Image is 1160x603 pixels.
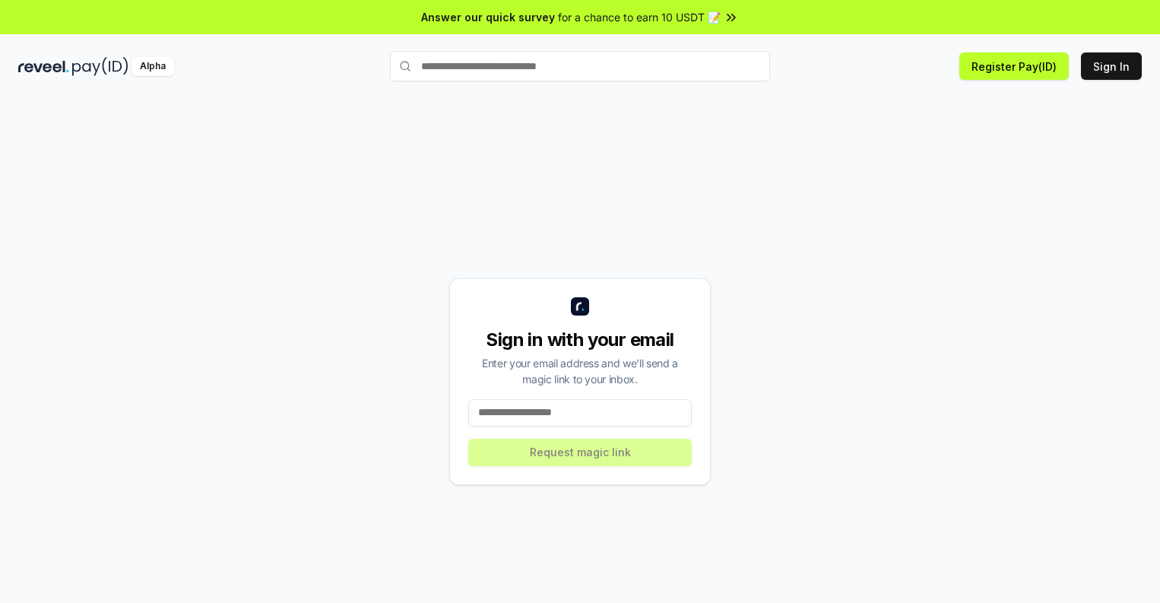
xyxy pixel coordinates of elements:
div: Alpha [132,57,174,76]
img: logo_small [571,297,589,316]
div: Sign in with your email [468,328,692,352]
button: Register Pay(ID) [959,52,1069,80]
button: Sign In [1081,52,1142,80]
div: Enter your email address and we’ll send a magic link to your inbox. [468,355,692,387]
span: Answer our quick survey [421,9,555,25]
img: reveel_dark [18,57,69,76]
span: for a chance to earn 10 USDT 📝 [558,9,721,25]
img: pay_id [72,57,128,76]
